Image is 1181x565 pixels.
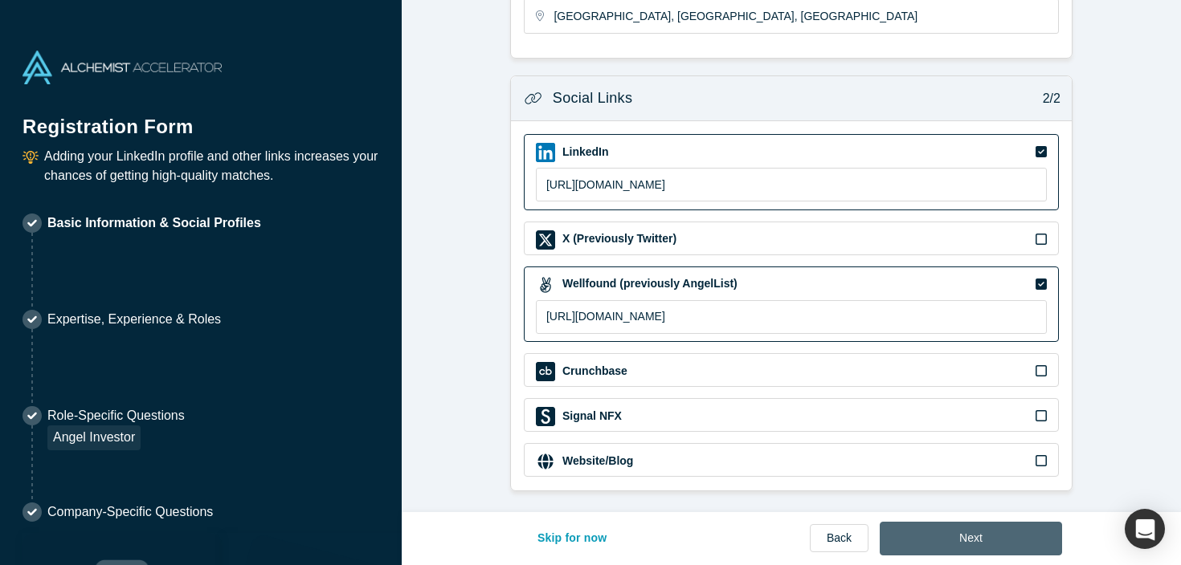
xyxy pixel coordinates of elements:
label: X (Previously Twitter) [561,230,676,247]
div: Website/Blog iconWebsite/Blog [524,443,1059,477]
div: Angel Investor [47,425,141,450]
div: X (Previously Twitter) iconX (Previously Twitter) [524,222,1059,255]
img: Alchemist Accelerator Logo [22,51,222,84]
button: Skip for now [521,522,624,555]
label: Crunchbase [561,363,627,380]
label: Wellfound (previously AngelList) [561,275,738,292]
div: Signal NFX iconSignal NFX [524,398,1059,432]
label: Signal NFX [561,408,622,425]
label: LinkedIn [561,144,609,161]
div: Wellfound (previously AngelList) iconWellfound (previously AngelList) [524,266,1059,343]
p: 2/2 [1034,89,1060,108]
p: Expertise, Experience & Roles [47,310,221,329]
p: Company-Specific Questions [47,502,213,522]
img: Website/Blog icon [536,452,555,471]
img: X (Previously Twitter) icon [536,230,555,250]
img: Signal NFX icon [536,407,555,426]
button: Next [880,522,1062,555]
a: Back [810,524,868,552]
label: Website/Blog [561,453,633,469]
p: Role-Specific Questions [47,406,185,425]
h1: Registration Form [22,96,379,141]
img: Crunchbase icon [536,362,555,381]
p: Basic Information & Social Profiles [47,213,261,233]
div: LinkedIn iconLinkedIn [524,134,1059,210]
p: Adding your LinkedIn profile and other links increases your chances of getting high-quality matches. [44,147,379,185]
h3: Social Links [553,87,632,109]
img: LinkedIn icon [536,143,555,162]
div: Crunchbase iconCrunchbase [524,353,1059,387]
img: Wellfound (previously AngelList) icon [536,275,555,295]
